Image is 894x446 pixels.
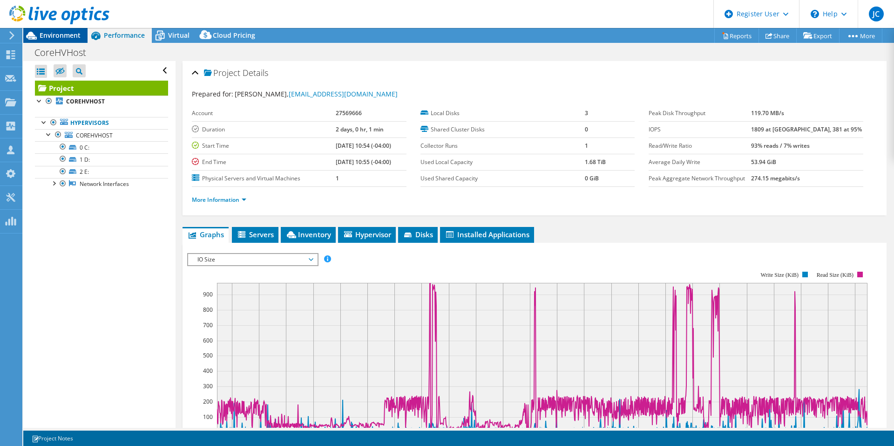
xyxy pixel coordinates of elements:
b: 93% reads / 7% writes [751,142,810,150]
a: Project [35,81,168,96]
span: Project [204,69,240,78]
span: Performance [104,31,145,40]
text: Read Size (KiB) [817,272,853,278]
span: IO Size [193,254,312,265]
span: [PERSON_NAME], [235,89,398,98]
text: 500 [203,351,213,359]
span: Graphs [187,230,224,239]
a: COREHVHOST [35,129,168,141]
label: Account [192,109,336,118]
text: 700 [203,321,213,329]
a: COREHVHOST [35,96,168,108]
b: 3 [585,109,588,117]
span: Servers [237,230,274,239]
text: 300 [203,382,213,390]
span: Disks [403,230,433,239]
a: Export [796,28,840,43]
svg: \n [811,10,819,18]
text: 400 [203,367,213,375]
text: 600 [203,336,213,344]
label: Read/Write Ratio [649,141,751,151]
text: 100 [203,413,213,421]
label: Used Shared Capacity [420,174,585,183]
span: Hypervisor [343,230,391,239]
label: Local Disks [420,109,585,118]
a: Share [759,28,797,43]
span: Details [243,67,268,78]
a: More [839,28,882,43]
a: Hypervisors [35,117,168,129]
b: 0 GiB [585,174,599,182]
span: JC [869,7,884,21]
b: 119.70 MB/s [751,109,784,117]
a: Reports [714,28,759,43]
a: 0 C: [35,141,168,153]
b: 1 [585,142,588,150]
a: Network Interfaces [35,178,168,190]
b: 53.94 GiB [751,158,776,166]
label: End Time [192,158,336,167]
label: Peak Disk Throughput [649,109,751,118]
label: Average Daily Write [649,158,751,167]
span: Inventory [285,230,331,239]
text: 900 [203,290,213,298]
a: More Information [192,196,246,204]
label: Used Local Capacity [420,158,585,167]
b: 1 [336,174,339,182]
a: Project Notes [25,432,80,444]
b: [DATE] 10:55 (-04:00) [336,158,391,166]
text: Write Size (KiB) [761,272,799,278]
span: Installed Applications [445,230,529,239]
span: Cloud Pricing [213,31,255,40]
b: COREHVHOST [66,97,105,105]
b: 1.68 TiB [585,158,606,166]
label: Shared Cluster Disks [420,125,585,134]
b: [DATE] 10:54 (-04:00) [336,142,391,150]
label: Start Time [192,141,336,151]
b: 2 days, 0 hr, 1 min [336,125,384,133]
text: 800 [203,306,213,314]
b: 1809 at [GEOGRAPHIC_DATA], 381 at 95% [751,125,862,133]
h1: CoreHVHost [30,48,101,58]
label: Peak Aggregate Network Throughput [649,174,751,183]
label: IOPS [649,125,751,134]
label: Physical Servers and Virtual Machines [192,174,336,183]
span: Environment [40,31,81,40]
label: Collector Runs [420,141,585,151]
a: 2 E: [35,166,168,178]
b: 274.15 megabits/s [751,174,800,182]
span: Virtual [168,31,190,40]
a: 1 D: [35,153,168,165]
a: [EMAIL_ADDRESS][DOMAIN_NAME] [289,89,398,98]
label: Prepared for: [192,89,233,98]
label: Duration [192,125,336,134]
b: 0 [585,125,588,133]
span: COREHVHOST [76,131,113,139]
b: 27569666 [336,109,362,117]
text: 200 [203,398,213,405]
